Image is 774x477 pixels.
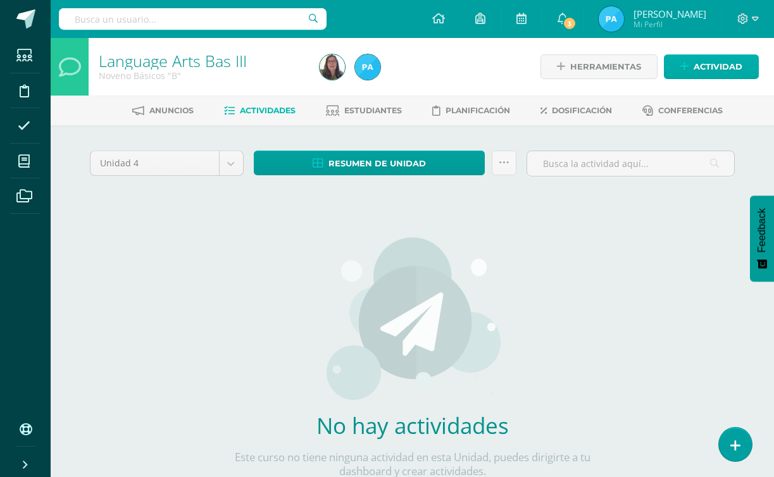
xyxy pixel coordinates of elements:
span: Unidad 4 [100,151,209,175]
span: Mi Perfil [634,19,706,30]
span: Actividad [694,55,742,78]
span: Feedback [756,208,768,252]
a: Planificación [432,101,510,121]
span: 3 [563,16,577,30]
img: 0f995d38a2ac4800dac857d5b8ee16be.png [355,54,380,80]
span: Anuncios [149,106,194,115]
h2: No hay actividades [226,411,599,440]
div: Noveno Básicos 'B' [99,70,304,82]
button: Feedback - Mostrar encuesta [750,195,774,282]
a: Actividad [664,54,759,79]
h1: Language Arts Bas III [99,52,304,70]
a: Estudiantes [326,101,402,121]
img: 0f995d38a2ac4800dac857d5b8ee16be.png [599,6,624,32]
span: Herramientas [570,55,641,78]
a: Language Arts Bas III [99,50,247,71]
span: Actividades [240,106,296,115]
a: Anuncios [132,101,194,121]
input: Busca un usuario... [59,8,327,30]
span: Resumen de unidad [328,152,426,175]
span: Dosificación [552,106,612,115]
img: 5d28976f83773ba94a8a1447f207d693.png [320,54,345,80]
span: [PERSON_NAME] [634,8,706,20]
input: Busca la actividad aquí... [527,151,734,176]
img: activities.png [323,236,502,400]
a: Actividades [224,101,296,121]
span: Planificación [446,106,510,115]
span: Conferencias [658,106,723,115]
a: Dosificación [540,101,612,121]
a: Resumen de unidad [254,151,485,175]
a: Conferencias [642,101,723,121]
a: Unidad 4 [91,151,243,175]
a: Herramientas [540,54,658,79]
span: Estudiantes [344,106,402,115]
